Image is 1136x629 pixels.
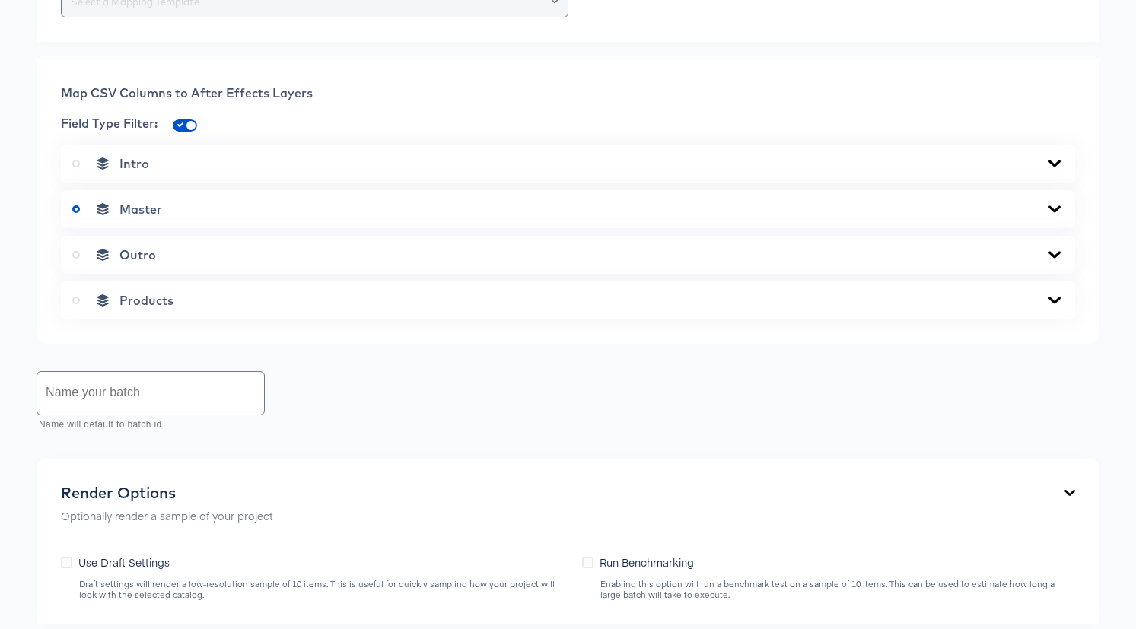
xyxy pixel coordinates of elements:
span: Run Benchmarking [600,554,694,570]
span: Products [119,293,173,308]
span: Use Draft Settings [78,554,170,570]
span: Field Type Filter: [61,116,158,131]
p: Name will default to batch id [39,418,254,433]
div: Draft settings will render a low-resolution sample of 10 items. This is useful for quickly sampli... [78,579,567,600]
p: Optionally render a sample of your project [61,508,273,523]
span: Map CSV Columns to After Effects Layers [61,85,313,100]
div: Enabling this option will run a benchmark test on a sample of 10 items. This can be used to estim... [600,579,1075,600]
span: Intro [119,156,149,171]
span: Outro [119,247,156,262]
div: Render Options [61,484,273,502]
span: Master [119,202,162,217]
